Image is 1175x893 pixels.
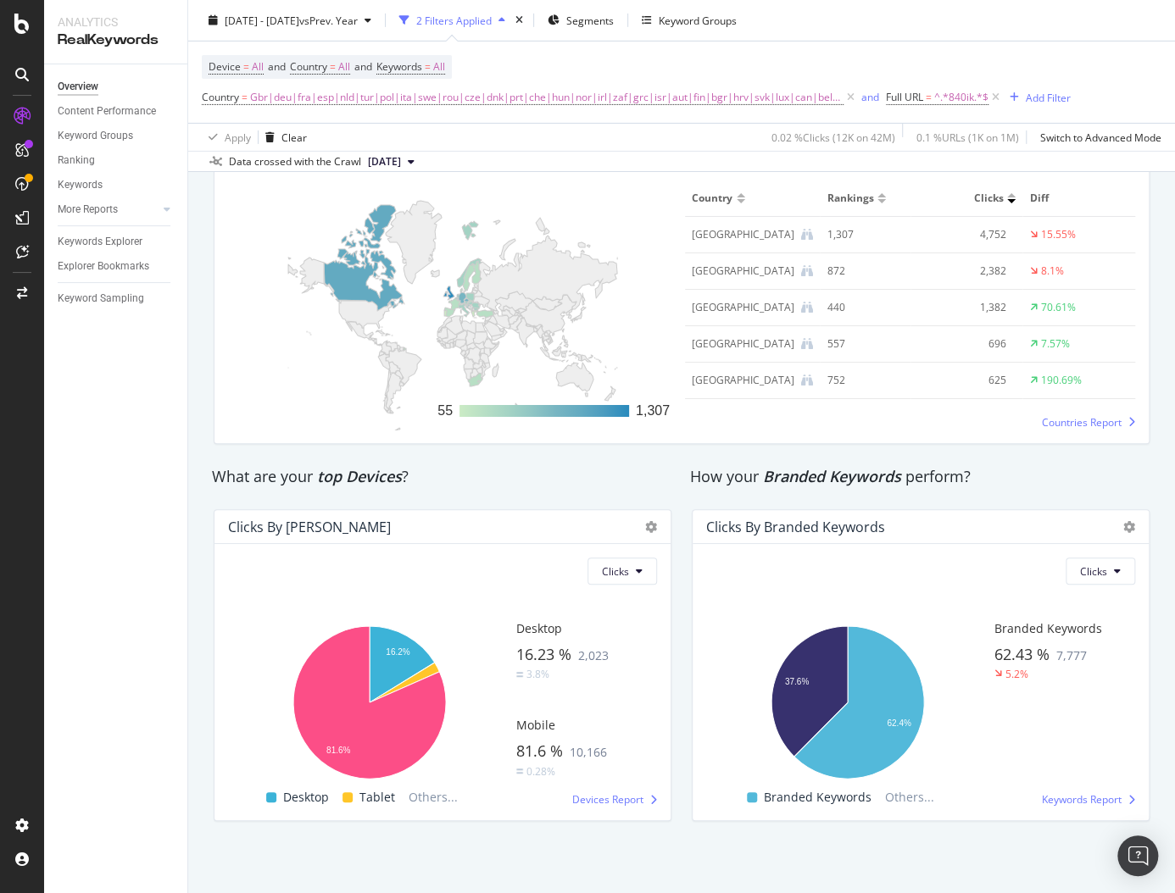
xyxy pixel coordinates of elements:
[827,336,895,352] div: 557
[917,227,1006,242] div: 4,752
[202,90,239,104] span: Country
[994,644,1050,664] span: 62.43 %
[516,672,523,677] img: Equal
[425,59,431,74] span: =
[433,55,445,79] span: All
[58,233,175,251] a: Keywords Explorer
[1040,373,1081,388] div: 190.69%
[58,78,175,96] a: Overview
[516,717,555,733] span: Mobile
[228,618,510,787] svg: A chart.
[764,787,872,807] span: Branded Keywords
[268,59,286,74] span: and
[1026,90,1071,104] div: Add Filter
[229,154,361,169] div: Data crossed with the Crawl
[58,258,149,275] div: Explorer Bookmarks
[602,564,629,579] span: Clicks
[368,154,401,169] span: 2025 Sep. 7th
[578,647,609,663] span: 2,023
[861,89,879,105] button: and
[376,59,422,74] span: Keywords
[259,124,307,151] button: Clear
[785,676,809,685] text: 37.6%
[587,557,657,585] button: Clicks
[242,90,248,104] span: =
[572,792,643,807] span: Devices Report
[917,373,1006,388] div: 625
[706,618,988,787] svg: A chart.
[58,233,142,251] div: Keywords Explorer
[516,768,523,774] img: Equal
[299,13,358,27] span: vs Prev. Year
[827,263,895,279] div: 872
[209,59,241,74] span: Device
[973,191,1003,206] span: Clicks
[692,191,732,206] span: Country
[225,130,251,144] div: Apply
[290,59,327,74] span: Country
[1042,415,1122,430] span: Countries Report
[526,764,555,779] div: 0.28%
[58,14,174,31] div: Analytics
[58,258,175,275] a: Explorer Bookmarks
[326,746,350,755] text: 81.6%
[886,90,923,104] span: Full URL
[283,787,329,807] span: Desktop
[416,13,492,27] div: 2 Filters Applied
[692,373,794,388] div: Germany
[1042,792,1135,807] a: Keywords Report
[1040,130,1161,144] div: Switch to Advanced Mode
[393,7,512,34] button: 2 Filters Applied
[1042,792,1122,807] span: Keywords Report
[827,373,895,388] div: 752
[361,152,421,172] button: [DATE]
[58,78,98,96] div: Overview
[1040,336,1069,352] div: 7.57%
[1040,300,1075,315] div: 70.61%
[692,336,794,352] div: Netherlands
[359,787,395,807] span: Tablet
[635,7,743,34] button: Keyword Groups
[1005,667,1028,681] div: 5.2%
[916,130,1019,144] div: 0.1 % URLs ( 1K on 1M )
[1003,87,1071,108] button: Add Filter
[58,201,118,219] div: More Reports
[58,103,156,120] div: Content Performance
[570,744,607,760] span: 10,166
[690,466,1151,488] div: How your perform?
[202,7,378,34] button: [DATE] - [DATE]vsPrev. Year
[934,86,988,109] span: ^.*840ik.*$
[878,787,941,807] span: Others...
[1040,263,1063,279] div: 8.1%
[402,787,465,807] span: Others...
[512,12,526,29] div: times
[437,401,453,421] div: 55
[1042,415,1135,430] a: Countries Report
[1033,124,1161,151] button: Switch to Advanced Mode
[706,519,885,535] div: Clicks By Branded Keywords
[1117,835,1158,876] div: Open Intercom Messenger
[228,519,391,535] div: Clicks by [PERSON_NAME]
[827,300,895,315] div: 440
[58,290,144,308] div: Keyword Sampling
[338,55,350,79] span: All
[317,466,402,486] span: top Devices
[1066,557,1135,585] button: Clicks
[917,300,1006,315] div: 1,382
[887,718,910,728] text: 62.4%
[771,130,895,144] div: 0.02 % Clicks ( 12K on 42M )
[1029,191,1124,206] span: Diff
[252,55,264,79] span: All
[58,152,95,169] div: Ranking
[58,176,103,194] div: Keywords
[692,263,794,279] div: Canada
[763,466,901,486] span: Branded Keywords
[827,191,873,206] span: Rankings
[926,90,932,104] span: =
[1056,647,1087,663] span: 7,777
[354,59,372,74] span: and
[659,13,737,27] div: Keyword Groups
[861,90,879,104] div: and
[827,227,895,242] div: 1,307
